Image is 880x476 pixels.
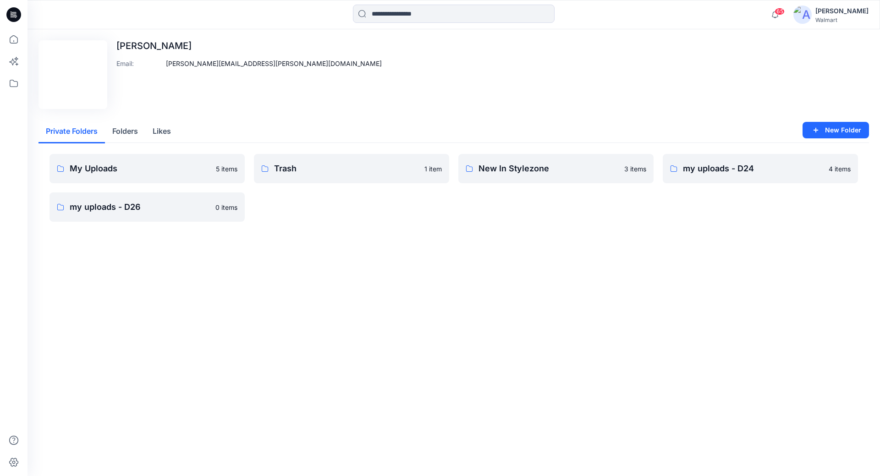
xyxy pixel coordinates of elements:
[40,42,105,107] img: Sarah Poston - Komar
[274,162,419,175] p: Trash
[49,154,245,183] a: My Uploads5 items
[70,162,210,175] p: My Uploads
[624,164,646,174] p: 3 items
[793,5,812,24] img: avatar
[116,40,382,51] p: [PERSON_NAME]
[775,8,785,15] span: 65
[683,162,823,175] p: my uploads - D24
[829,164,851,174] p: 4 items
[424,164,442,174] p: 1 item
[215,202,237,212] p: 0 items
[70,201,210,213] p: my uploads - D26
[815,16,869,23] div: Walmart
[105,120,145,143] button: Folders
[663,154,858,183] a: my uploads - D244 items
[478,162,619,175] p: New In Stylezone
[216,164,237,174] p: 5 items
[38,120,105,143] button: Private Folders
[49,192,245,222] a: my uploads - D260 items
[803,122,869,138] button: New Folder
[254,154,449,183] a: Trash1 item
[815,5,869,16] div: [PERSON_NAME]
[166,59,382,68] p: [PERSON_NAME][EMAIL_ADDRESS][PERSON_NAME][DOMAIN_NAME]
[145,120,178,143] button: Likes
[116,59,162,68] p: Email :
[458,154,654,183] a: New In Stylezone3 items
